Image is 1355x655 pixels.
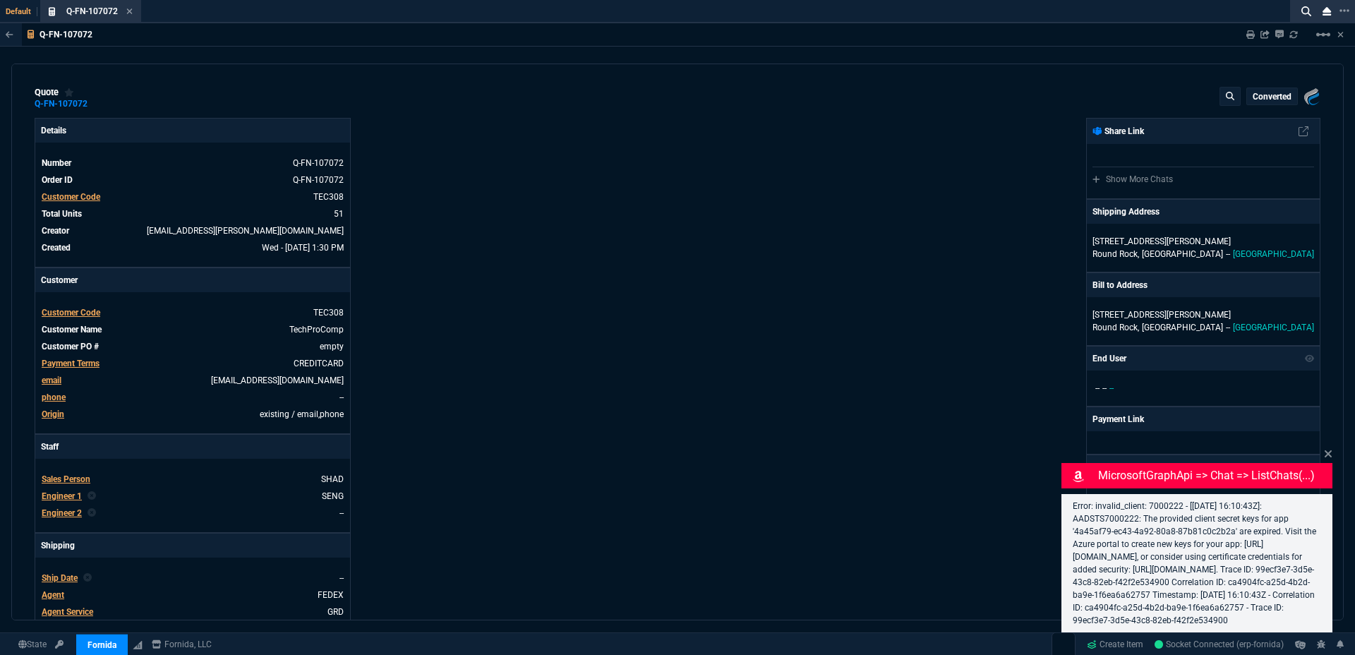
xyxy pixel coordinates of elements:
[42,409,64,419] a: Origin
[1226,323,1230,332] span: --
[126,6,133,18] nx-icon: Close Tab
[1081,634,1149,655] a: Create Item
[1092,235,1314,248] p: [STREET_ADDRESS][PERSON_NAME]
[147,638,216,651] a: msbcCompanyName
[262,243,344,253] span: 2025-10-15T13:30:22.877Z
[88,507,96,519] nx-icon: Clear selected rep
[1305,352,1315,365] nx-icon: Show/Hide End User to Customer
[42,226,69,236] span: Creator
[41,323,344,337] tr: undefined
[1233,249,1314,259] span: [GEOGRAPHIC_DATA]
[41,489,344,503] tr: SENG
[334,209,344,219] span: 51
[1095,383,1100,393] span: --
[339,508,344,518] a: --
[1339,4,1349,18] nx-icon: Open New Tab
[41,588,344,602] tr: undefined
[1092,413,1144,426] p: Payment Link
[1337,29,1344,40] a: Hide Workbench
[289,325,344,335] a: TechProComp
[1296,3,1317,20] nx-icon: Search
[320,342,344,351] a: empty
[41,224,344,238] tr: undefined
[42,192,100,202] span: Customer Code
[322,491,344,501] a: SENG
[51,638,68,651] a: API TOKEN
[1155,639,1284,649] span: Socket Connected (erp-fornida)
[1092,174,1173,184] a: Show More Chats
[147,226,344,236] span: seti.shadab@fornida.com
[1155,638,1284,651] a: a28ljoOUgX1vrfO0AAFI
[1109,383,1114,393] span: --
[35,268,350,292] p: Customer
[1102,383,1107,393] span: --
[41,306,344,320] tr: undefined
[41,373,344,387] tr: slobo@techprocomp.com
[88,490,96,503] nx-icon: Clear selected rep
[42,209,82,219] span: Total Units
[42,243,71,253] span: Created
[1092,249,1139,259] span: Round Rock,
[313,308,344,318] span: TEC308
[41,207,344,221] tr: undefined
[41,407,344,421] tr: undefined
[41,241,344,255] tr: undefined
[1092,279,1148,292] p: Bill to Address
[35,435,350,459] p: Staff
[41,571,344,585] tr: undefined
[42,491,82,501] span: Engineer 1
[42,158,71,168] span: Number
[42,325,102,335] span: Customer Name
[6,7,37,16] span: Default
[1226,249,1230,259] span: --
[293,175,344,185] a: See Marketplace Order
[318,590,344,600] a: FEDEX
[41,339,344,354] tr: undefined
[42,573,78,583] span: Ship Date
[42,375,61,385] span: email
[42,392,66,402] span: phone
[42,342,99,351] span: Customer PO #
[260,409,344,419] span: existing / email,phone
[1233,323,1314,332] span: [GEOGRAPHIC_DATA]
[42,308,100,318] span: Customer Code
[313,192,344,202] a: TEC308
[1092,323,1139,332] span: Round Rock,
[1315,26,1332,43] mat-icon: Example home icon
[41,156,344,170] tr: See Marketplace Order
[66,6,118,16] span: Q-FN-107072
[211,375,344,385] a: [EMAIL_ADDRESS][DOMAIN_NAME]
[41,190,344,204] tr: undefined
[321,474,344,484] a: SHAD
[1092,352,1126,365] p: End User
[42,474,90,484] span: Sales Person
[35,87,74,98] div: quote
[14,638,51,651] a: Global State
[41,173,344,187] tr: See Marketplace Order
[35,103,88,105] a: Q-FN-107072
[41,506,344,520] tr: undefined
[42,359,100,368] span: Payment Terms
[339,392,344,402] a: --
[327,607,344,617] a: GRD
[294,359,344,368] a: CREDITCARD
[40,29,92,40] p: Q-FN-107072
[1142,249,1223,259] span: [GEOGRAPHIC_DATA]
[42,607,93,617] span: Agent Service
[339,573,344,583] span: --
[1092,205,1160,218] p: Shipping Address
[41,605,344,619] tr: undefined
[41,472,344,486] tr: undefined
[1253,91,1291,102] p: converted
[42,175,73,185] span: Order ID
[35,119,350,143] p: Details
[1092,125,1144,138] p: Share Link
[83,572,92,584] nx-icon: Clear selected rep
[1142,323,1223,332] span: [GEOGRAPHIC_DATA]
[6,30,13,40] nx-icon: Back to Table
[64,87,74,98] div: Add to Watchlist
[1073,500,1321,627] p: Error: invalid_client: 7000222 - [[DATE] 16:10:43Z]: AADSTS7000222: The provided client secret ke...
[1317,3,1337,20] nx-icon: Close Workbench
[35,534,350,558] p: Shipping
